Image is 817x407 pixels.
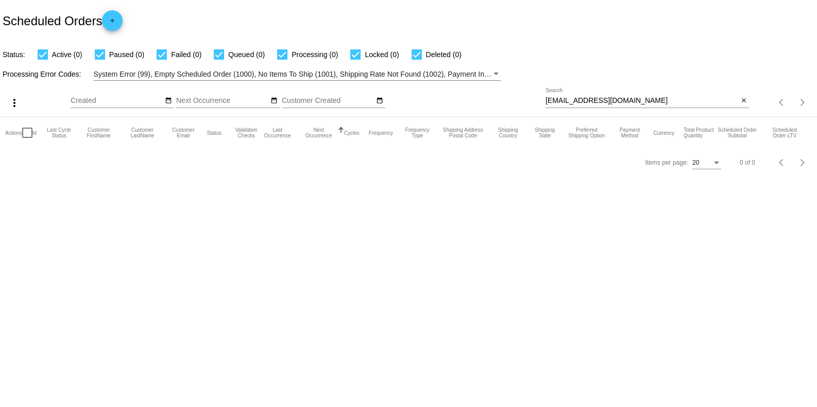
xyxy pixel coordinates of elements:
button: Change sorting for ShippingPostcode [441,127,484,138]
button: Change sorting for Cycles [344,130,360,136]
input: Created [71,97,163,105]
mat-icon: date_range [376,97,383,105]
mat-header-cell: Actions [5,117,22,148]
button: Previous page [772,92,792,113]
button: Next page [792,92,813,113]
span: Paused (0) [109,48,144,61]
mat-header-cell: Total Product Quantity [684,117,717,148]
button: Change sorting for CurrencyIso [653,130,674,136]
div: Items per page: [645,159,688,166]
mat-select: Filter by Processing Error Codes [94,68,501,81]
button: Change sorting for Status [207,130,222,136]
span: Locked (0) [365,48,399,61]
mat-icon: date_range [270,97,278,105]
button: Change sorting for CustomerLastName [125,127,160,138]
span: Queued (0) [228,48,265,61]
mat-icon: date_range [165,97,172,105]
input: Search [546,97,738,105]
button: Change sorting for Frequency [369,130,393,136]
span: Active (0) [52,48,82,61]
button: Change sorting for ShippingState [532,127,558,138]
button: Next page [792,152,813,173]
button: Change sorting for CustomerEmail [169,127,198,138]
span: Status: [3,50,25,59]
button: Change sorting for LastOccurrenceUtc [262,127,294,138]
button: Change sorting for FrequencyType [402,127,432,138]
button: Change sorting for ShippingCountry [493,127,522,138]
mat-icon: more_vert [8,97,21,109]
button: Change sorting for PaymentMethod.Type [616,127,644,138]
button: Clear [738,96,749,107]
button: Change sorting for NextOccurrenceUtc [302,127,334,138]
button: Change sorting for LastProcessingCycleId [46,127,72,138]
mat-icon: close [740,97,747,105]
span: Deleted (0) [426,48,462,61]
mat-header-cell: Validation Checks [231,117,262,148]
span: Processing (0) [292,48,338,61]
button: Change sorting for CustomerFirstName [81,127,116,138]
button: Change sorting for PreferredShippingOption [567,127,606,138]
div: 0 of 0 [740,159,755,166]
mat-select: Items per page: [692,160,721,167]
button: Previous page [772,152,792,173]
button: Change sorting for Id [32,130,37,136]
input: Next Occurrence [176,97,269,105]
button: Change sorting for Subtotal [717,127,757,138]
span: Failed (0) [171,48,201,61]
span: 20 [692,159,699,166]
input: Customer Created [282,97,375,105]
mat-icon: add [106,17,118,29]
button: Change sorting for LifetimeValue [767,127,802,138]
h2: Scheduled Orders [3,10,123,31]
span: Processing Error Codes: [3,70,81,78]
